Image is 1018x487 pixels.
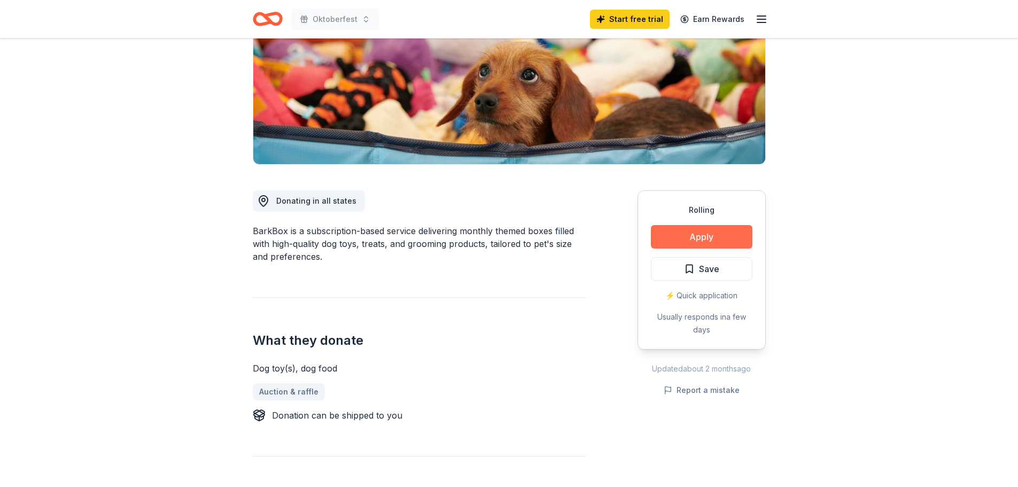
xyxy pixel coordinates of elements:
a: Start free trial [590,10,670,29]
a: Home [253,6,283,32]
h2: What they donate [253,332,586,349]
a: Earn Rewards [674,10,751,29]
span: Donating in all states [276,196,356,205]
span: Save [699,262,719,276]
div: ⚡️ Quick application [651,289,752,302]
div: Updated about 2 months ago [638,362,766,375]
button: Oktoberfest [291,9,379,30]
a: Auction & raffle [253,383,325,400]
button: Report a mistake [664,384,740,397]
div: BarkBox is a subscription-based service delivering monthly themed boxes filled with high-quality ... [253,225,586,263]
button: Save [651,257,752,281]
div: Rolling [651,204,752,217]
div: Donation can be shipped to you [272,409,402,422]
div: Usually responds in a few days [651,311,752,336]
span: Oktoberfest [313,13,358,26]
div: Dog toy(s), dog food [253,362,586,375]
button: Apply [651,225,752,249]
